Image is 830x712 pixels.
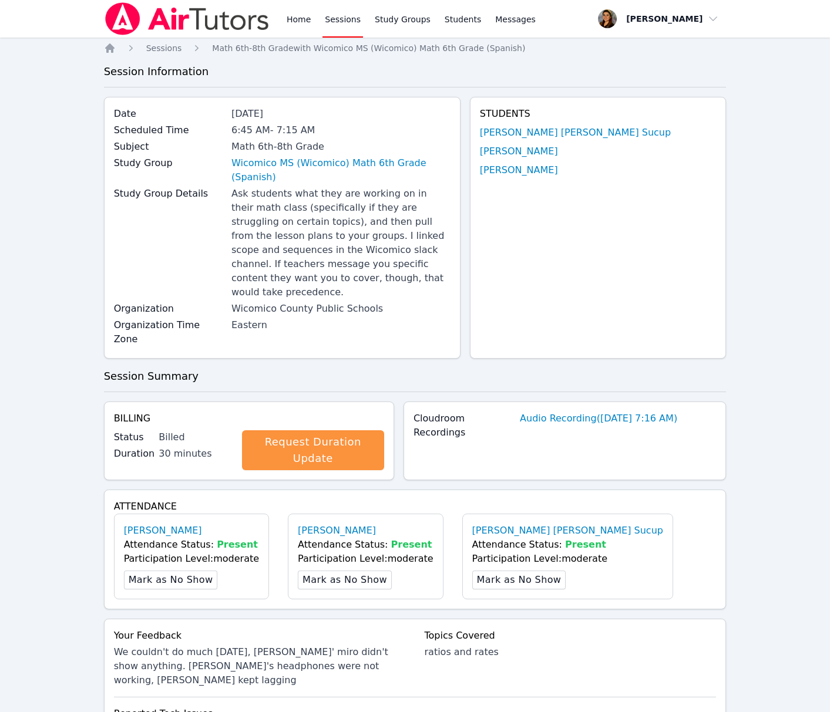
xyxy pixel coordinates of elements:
div: Your Feedback [114,629,406,643]
div: Math 6th-8th Grade [231,140,451,154]
div: Attendance Status: [298,538,433,552]
h4: Attendance [114,500,717,514]
label: Cloudroom Recordings [414,411,513,440]
label: Status [114,430,152,444]
img: Air Tutors [104,2,270,35]
a: Request Duration Update [242,430,384,470]
a: [PERSON_NAME] [124,524,202,538]
a: Sessions [146,42,182,54]
a: [PERSON_NAME] [298,524,376,538]
h4: Students [480,107,717,121]
div: Participation Level: moderate [124,552,259,566]
div: Participation Level: moderate [298,552,433,566]
a: Wicomico MS (Wicomico) Math 6th Grade (Spanish) [231,156,451,184]
div: Billed [159,430,232,444]
div: Eastern [231,318,451,332]
div: 6:45 AM - 7:15 AM [231,123,451,137]
div: [DATE] [231,107,451,121]
a: [PERSON_NAME] [PERSON_NAME] Sucup [480,126,671,140]
span: Present [565,539,606,550]
a: [PERSON_NAME] [480,144,558,158]
span: Present [217,539,258,550]
label: Scheduled Time [114,123,224,137]
h3: Session Information [104,63,727,80]
nav: Breadcrumb [104,42,727,54]
button: Mark as No Show [298,571,392,589]
label: Subject [114,140,224,154]
div: We couldn't do much [DATE], [PERSON_NAME]' miro didn't show anything. [PERSON_NAME]'s headphones ... [114,645,406,687]
div: Topics Covered [425,629,717,643]
div: Wicomico County Public Schools [231,302,451,316]
div: Participation Level: moderate [472,552,663,566]
a: [PERSON_NAME] [PERSON_NAME] Sucup [472,524,663,538]
label: Duration [114,447,152,461]
label: Date [114,107,224,121]
span: Math 6th-8th Grade with Wicomico MS (Wicomico) Math 6th Grade (Spanish) [212,43,525,53]
label: Study Group [114,156,224,170]
span: Present [391,539,432,550]
button: Mark as No Show [472,571,566,589]
button: Mark as No Show [124,571,218,589]
h4: Billing [114,411,384,426]
span: Messages [495,14,536,25]
div: ratios and rates [425,645,717,659]
span: Sessions [146,43,182,53]
div: 30 minutes [159,447,232,461]
a: Audio Recording([DATE] 7:16 AM) [520,411,677,426]
div: Attendance Status: [472,538,663,552]
label: Study Group Details [114,187,224,201]
a: [PERSON_NAME] [480,163,558,177]
h3: Session Summary [104,368,727,384]
div: Ask students what they are working on in their math class (specifically if they are struggling on... [231,187,451,299]
label: Organization [114,302,224,316]
div: Attendance Status: [124,538,259,552]
a: Math 6th-8th Gradewith Wicomico MS (Wicomico) Math 6th Grade (Spanish) [212,42,525,54]
label: Organization Time Zone [114,318,224,346]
